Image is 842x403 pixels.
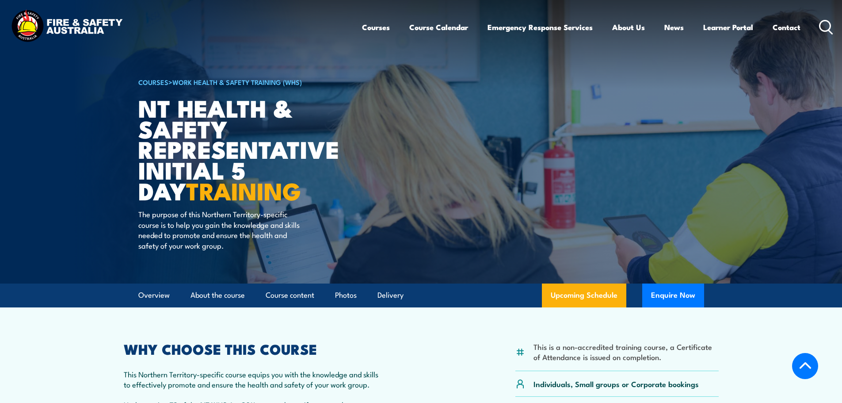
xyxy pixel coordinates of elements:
h1: NT Health & Safety Representative Initial 5 Day [138,97,357,201]
p: This Northern Territory-specific course equips you with the knowledge and skills to effectively p... [124,369,382,390]
a: About the course [190,284,245,307]
a: Course content [266,284,314,307]
a: Delivery [377,284,404,307]
a: Contact [773,15,800,39]
a: Work Health & Safety Training (WHS) [172,77,302,87]
button: Enquire Now [642,284,704,307]
h6: > [138,77,357,87]
a: About Us [612,15,645,39]
a: Photos [335,284,357,307]
a: Learner Portal [703,15,753,39]
a: Upcoming Schedule [542,284,626,307]
a: Course Calendar [409,15,468,39]
h2: WHY CHOOSE THIS COURSE [124,342,382,355]
a: Emergency Response Services [488,15,593,39]
a: COURSES [138,77,168,87]
p: Individuals, Small groups or Corporate bookings [533,379,699,389]
p: The purpose of this Northern Territory-specific course is to help you gain the knowledge and skil... [138,209,300,250]
li: This is a non-accredited training course, a Certificate of Attendance is issued on completion. [533,342,719,362]
a: News [664,15,684,39]
a: Overview [138,284,170,307]
a: Courses [362,15,390,39]
strong: TRAINING [186,172,301,208]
